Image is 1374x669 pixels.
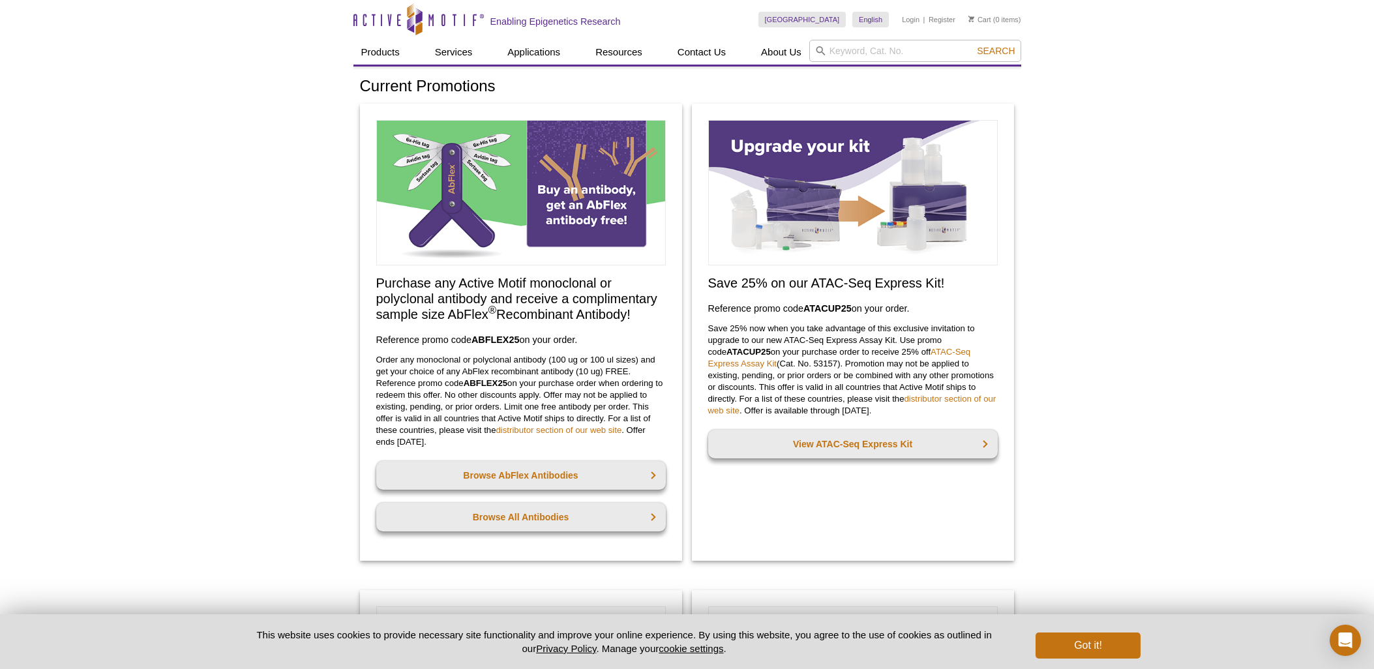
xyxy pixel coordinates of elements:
[490,16,621,27] h2: Enabling Epigenetics Research
[708,430,998,458] a: View ATAC-Seq Express Kit
[1036,632,1140,659] button: Got it!
[973,45,1019,57] button: Search
[708,120,998,265] img: Save on ATAC-Seq Express Assay Kit
[376,120,666,265] img: Free Sample Size AbFlex Antibody
[496,425,622,435] a: distributor section of our web site
[234,628,1015,655] p: This website uses cookies to provide necessary site functionality and improve your online experie...
[968,16,974,22] img: Your Cart
[758,12,846,27] a: [GEOGRAPHIC_DATA]
[353,40,408,65] a: Products
[670,40,734,65] a: Contact Us
[536,643,596,654] a: Privacy Policy
[376,332,666,348] h3: Reference promo code on your order.
[708,275,998,291] h2: Save 25% on our ATAC-Seq Express Kit!
[803,303,852,314] strong: ATACUP25
[588,40,650,65] a: Resources
[753,40,809,65] a: About Us
[923,12,925,27] li: |
[1330,625,1361,656] div: Open Intercom Messenger
[708,323,998,417] p: Save 25% now when you take advantage of this exclusive invitation to upgrade to our new ATAC-Seq ...
[977,46,1015,56] span: Search
[809,40,1021,62] input: Keyword, Cat. No.
[902,15,919,24] a: Login
[659,643,723,654] button: cookie settings
[376,503,666,531] a: Browse All Antibodies
[488,305,496,317] sup: ®
[726,347,771,357] strong: ATACUP25
[500,40,568,65] a: Applications
[929,15,955,24] a: Register
[968,15,991,24] a: Cart
[376,461,666,490] a: Browse AbFlex Antibodies
[427,40,481,65] a: Services
[968,12,1021,27] li: (0 items)
[464,378,507,388] strong: ABFLEX25
[471,334,520,345] strong: ABFLEX25
[360,78,1015,97] h1: Current Promotions
[376,354,666,448] p: Order any monoclonal or polyclonal antibody (100 ug or 100 ul sizes) and get your choice of any A...
[708,301,998,316] h3: Reference promo code on your order.
[376,275,666,322] h2: Purchase any Active Motif monoclonal or polyclonal antibody and receive a complimentary sample si...
[852,12,889,27] a: English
